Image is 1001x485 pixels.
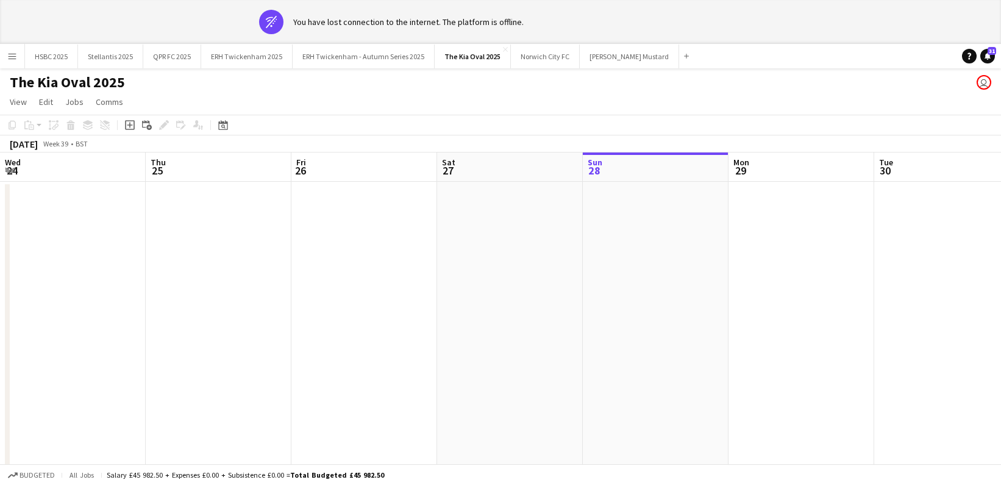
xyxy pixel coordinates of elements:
[511,45,580,68] button: Norwich City FC
[34,94,58,110] a: Edit
[435,45,511,68] button: The Kia Oval 2025
[5,157,21,168] span: Wed
[293,45,435,68] button: ERH Twickenham - Autumn Series 2025
[442,157,455,168] span: Sat
[76,139,88,148] div: BST
[20,471,55,480] span: Budgeted
[25,45,78,68] button: HSBC 2025
[733,157,749,168] span: Mon
[877,163,893,178] span: 30
[296,157,306,168] span: Fri
[977,75,991,90] app-user-avatar: Sam Johannesson
[60,94,88,110] a: Jobs
[107,470,384,480] div: Salary £45 982.50 + Expenses £0.00 + Subsistence £0.00 =
[294,163,306,178] span: 26
[151,157,166,168] span: Thu
[3,163,21,178] span: 24
[580,45,679,68] button: [PERSON_NAME] Mustard
[6,469,57,482] button: Budgeted
[588,157,602,168] span: Sun
[39,96,53,107] span: Edit
[40,139,71,148] span: Week 39
[78,45,143,68] button: Stellantis 2025
[67,470,96,480] span: All jobs
[293,16,524,27] div: You have lost connection to the internet. The platform is offline.
[149,163,166,178] span: 25
[980,49,995,63] a: 31
[201,45,293,68] button: ERH Twickenham 2025
[440,163,455,178] span: 27
[96,96,123,107] span: Comms
[91,94,128,110] a: Comms
[10,96,27,107] span: View
[10,138,38,150] div: [DATE]
[10,73,125,92] h1: The Kia Oval 2025
[143,45,201,68] button: QPR FC 2025
[879,157,893,168] span: Tue
[586,163,602,178] span: 28
[5,94,32,110] a: View
[732,163,749,178] span: 29
[988,47,996,55] span: 31
[65,96,84,107] span: Jobs
[290,470,384,480] span: Total Budgeted £45 982.50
